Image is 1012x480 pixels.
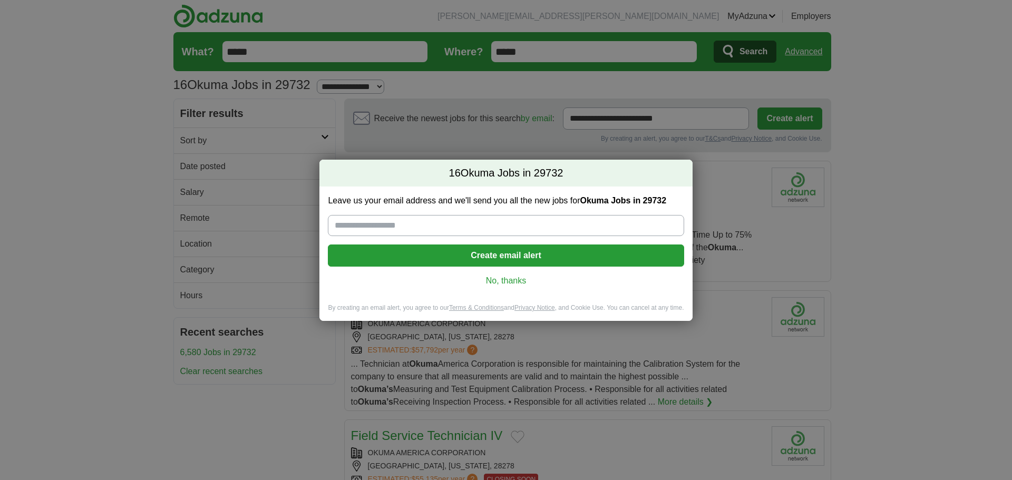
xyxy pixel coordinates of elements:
button: Create email alert [328,244,684,267]
a: No, thanks [336,275,675,287]
a: Terms & Conditions [449,304,504,311]
span: 16 [449,166,461,181]
strong: Okuma Jobs in 29732 [580,196,666,205]
label: Leave us your email address and we'll send you all the new jobs for [328,195,684,207]
div: By creating an email alert, you agree to our and , and Cookie Use. You can cancel at any time. [319,303,692,321]
a: Privacy Notice [514,304,555,311]
h2: Okuma Jobs in 29732 [319,160,692,187]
